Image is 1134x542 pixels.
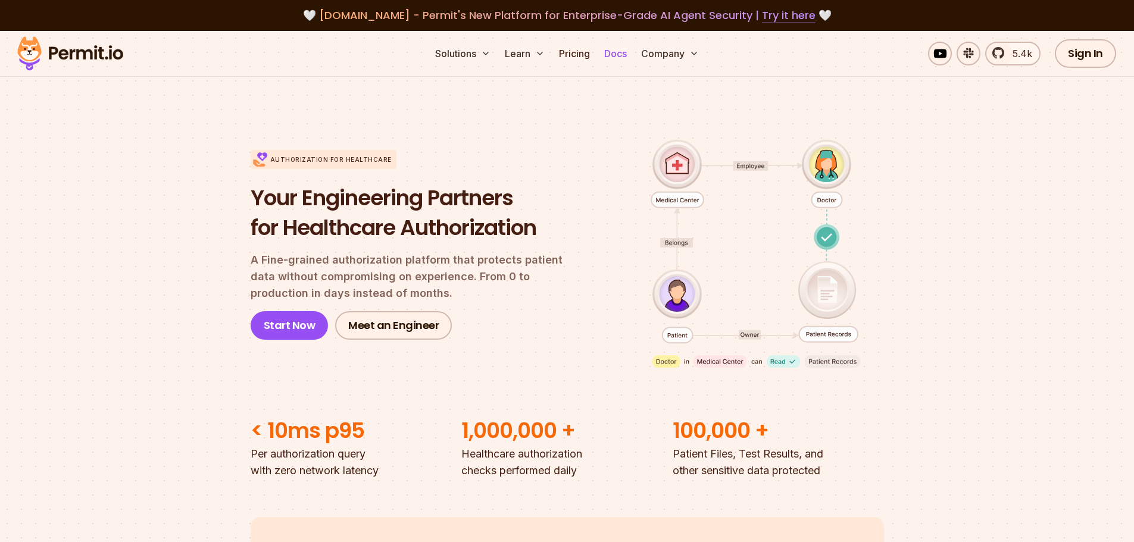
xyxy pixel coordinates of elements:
[599,42,632,65] a: Docs
[554,42,595,65] a: Pricing
[12,33,129,74] img: Permit logo
[762,8,816,23] a: Try it here
[673,446,884,479] p: Patient Files, Test Results, and other sensitive data protected
[251,446,462,479] p: Per authorization query with zero network latency
[636,42,704,65] button: Company
[461,416,673,446] h2: 1,000,000 +
[1005,46,1032,61] span: 5.4k
[251,252,583,302] p: A Fine-grained authorization platform that protects patient data without compromising on experien...
[251,416,462,446] h2: < 10ms p95
[251,183,583,242] h1: Your Engineering Partners for Healthcare Authorization
[29,7,1105,24] div: 🤍 🤍
[270,155,392,164] p: Authorization for Healthcare
[319,8,816,23] span: [DOMAIN_NAME] - Permit's New Platform for Enterprise-Grade AI Agent Security |
[461,446,673,479] p: Healthcare authorization checks performed daily
[251,311,329,340] a: Start Now
[500,42,549,65] button: Learn
[673,416,884,446] h2: 100,000 +
[1055,39,1116,68] a: Sign In
[430,42,495,65] button: Solutions
[335,311,452,340] a: Meet an Engineer
[985,42,1041,65] a: 5.4k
